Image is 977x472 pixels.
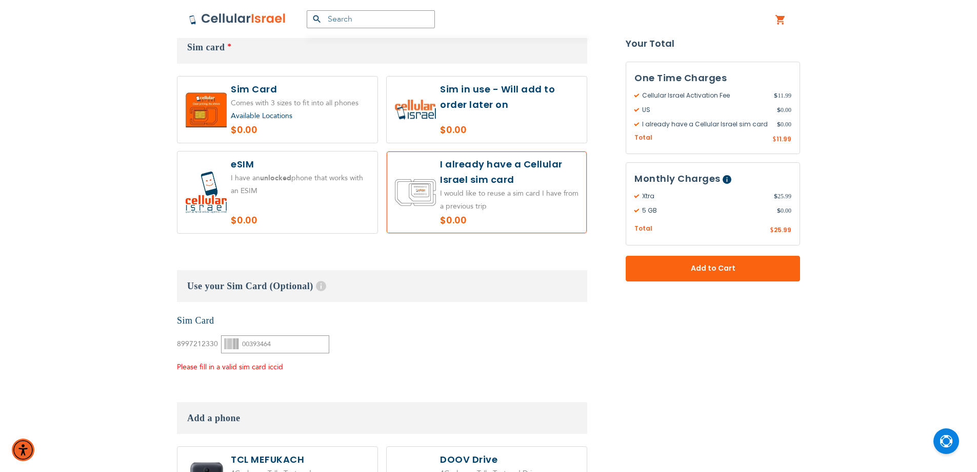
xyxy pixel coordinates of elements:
span: 25.99 [774,192,791,201]
span: Add a phone [187,413,241,423]
span: US [634,105,777,115]
span: 0.00 [777,105,791,115]
span: 8997212330 [177,339,218,349]
span: 0.00 [777,206,791,216]
input: Search [307,10,435,28]
span: $ [772,135,776,144]
a: Sim Card [177,315,214,326]
h3: Use your Sim Card (Optional) [177,270,587,302]
span: Xtra [634,192,774,201]
span: $ [774,192,777,201]
span: I already have a Cellular Israel sim card [634,120,777,129]
span: 25.99 [774,226,791,235]
span: 11.99 [776,135,791,143]
span: $ [777,105,781,115]
span: Cellular Israel Activation Fee [634,91,774,100]
span: Total [634,224,652,234]
span: Total [634,133,652,143]
span: Sim card [187,42,225,52]
span: Help [316,281,326,291]
div: Please fill in a valid sim card iccid [177,361,329,374]
span: 11.99 [774,91,791,100]
span: $ [777,120,781,129]
span: Monthly Charges [634,173,721,185]
input: Please enter 9-10 digits or 17-20 digits. [221,335,329,353]
span: $ [774,91,777,100]
strong: Your Total [626,36,800,51]
span: 0.00 [777,120,791,129]
span: Help [723,176,731,184]
h3: One Time Charges [634,70,791,86]
span: 5 GB [634,206,777,216]
span: $ [777,206,781,216]
img: Cellular Israel Logo [189,13,286,25]
a: Available Locations [231,111,292,121]
div: Accessibility Menu [12,439,34,461]
span: Add to Cart [660,263,766,274]
button: Add to Cart [626,256,800,281]
span: $ [770,226,774,236]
